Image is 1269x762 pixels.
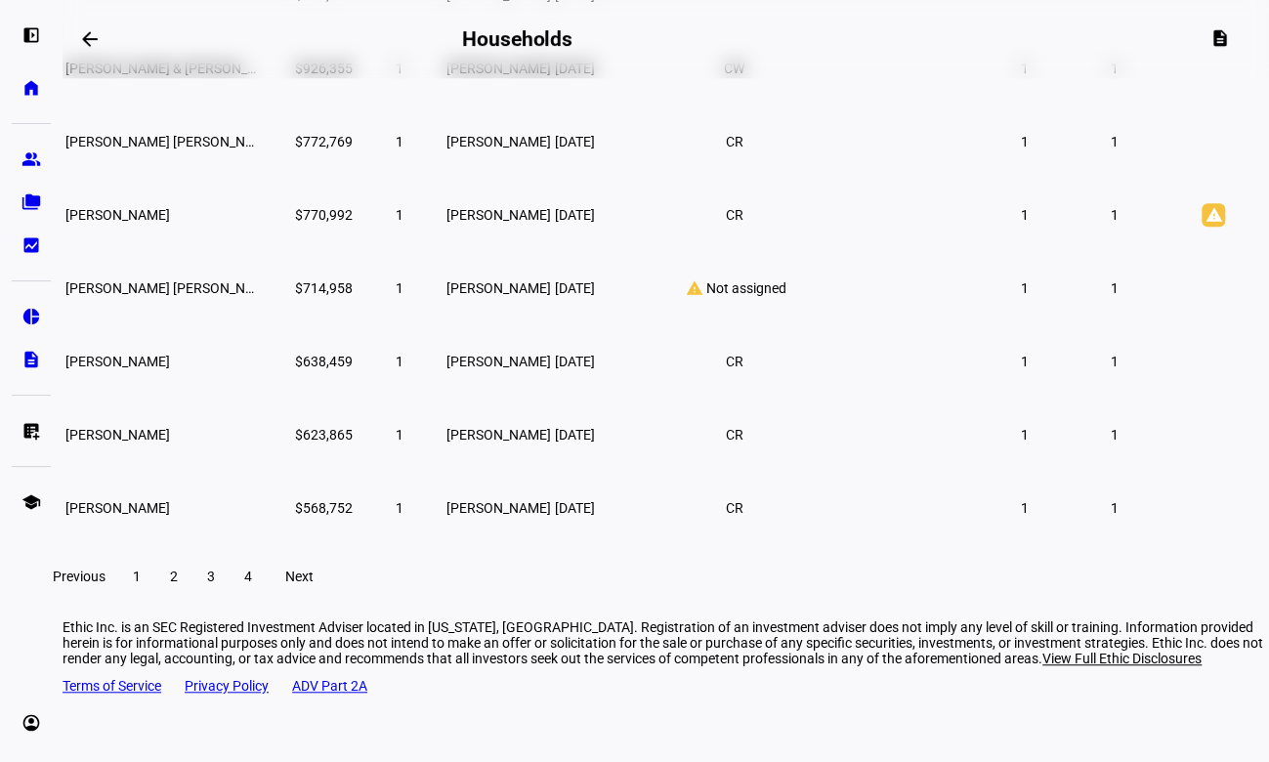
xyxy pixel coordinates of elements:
[65,354,170,369] span: Elizabeth Cameron Rogers
[12,226,51,265] a: bid_landscape
[1111,207,1119,223] span: 1
[396,427,403,443] span: 1
[396,280,403,296] span: 1
[12,183,51,222] a: folder_copy
[446,427,551,443] span: [PERSON_NAME]
[1021,280,1029,296] span: 1
[1042,651,1202,666] span: View Full Ethic Disclosures
[65,500,170,516] span: Alison M Ritz
[185,678,269,694] a: Privacy Policy
[133,569,141,584] span: 1
[21,307,41,326] eth-mat-symbol: pie_chart
[21,350,41,369] eth-mat-symbol: description
[670,279,798,297] div: Not assigned
[1021,427,1029,443] span: 1
[21,149,41,169] eth-mat-symbol: group
[396,354,403,369] span: 1
[65,134,397,149] span: Alison Alison Figg & Michael Goldberg
[262,106,354,177] td: $772,769
[396,207,403,223] span: 1
[462,27,572,51] h2: Households
[262,252,354,323] td: $714,958
[555,354,595,369] span: [DATE]
[446,354,551,369] span: [PERSON_NAME]
[193,557,229,596] button: 3
[21,25,41,45] eth-mat-symbol: left_panel_open
[555,427,595,443] span: [DATE]
[21,421,41,441] eth-mat-symbol: list_alt_add
[262,179,354,250] td: $770,992
[716,197,751,233] li: CR
[78,27,102,51] mat-icon: arrow_backwards
[12,68,51,107] a: home
[262,325,354,397] td: $638,459
[12,140,51,179] a: group
[262,472,354,543] td: $568,752
[555,134,595,149] span: [DATE]
[207,569,215,584] span: 3
[262,399,354,470] td: $623,865
[1202,203,1225,227] mat-icon: warning
[1021,207,1029,223] span: 1
[446,280,551,296] span: [PERSON_NAME]
[119,557,154,596] button: 1
[446,500,551,516] span: [PERSON_NAME]
[446,134,551,149] span: [PERSON_NAME]
[268,557,330,596] button: Next
[231,557,266,596] button: 4
[1111,354,1119,369] span: 1
[21,192,41,212] eth-mat-symbol: folder_copy
[682,279,705,297] mat-icon: warning
[63,619,1269,666] div: Ethic Inc. is an SEC Registered Investment Adviser located in [US_STATE], [GEOGRAPHIC_DATA]. Regi...
[1111,134,1119,149] span: 1
[21,492,41,512] eth-mat-symbol: school
[1021,500,1029,516] span: 1
[53,569,106,584] span: Previous
[555,500,595,516] span: [DATE]
[555,280,595,296] span: [DATE]
[1021,354,1029,369] span: 1
[716,124,751,159] li: CR
[12,340,51,379] a: description
[716,417,751,452] li: CR
[21,78,41,98] eth-mat-symbol: home
[396,134,403,149] span: 1
[285,569,314,584] span: Next
[1111,280,1119,296] span: 1
[1209,28,1229,48] mat-icon: description
[65,427,170,443] span: Fawn E Galli
[1111,427,1119,443] span: 1
[244,569,252,584] span: 4
[716,344,751,379] li: CR
[65,207,170,223] span: Emily Mary Merson
[41,557,117,596] button: Previous
[555,207,595,223] span: [DATE]
[65,280,277,296] span: Christina Tanner IRA
[292,678,367,694] a: ADV Part 2A
[21,235,41,255] eth-mat-symbol: bid_landscape
[396,500,403,516] span: 1
[1021,134,1029,149] span: 1
[63,678,161,694] a: Terms of Service
[1111,500,1119,516] span: 1
[446,207,551,223] span: [PERSON_NAME]
[21,713,41,733] eth-mat-symbol: account_circle
[12,297,51,336] a: pie_chart
[716,490,751,526] li: CR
